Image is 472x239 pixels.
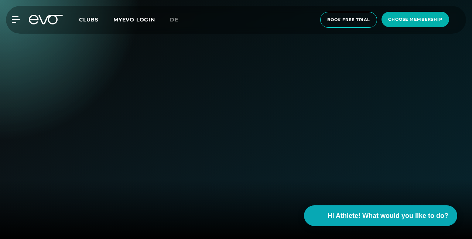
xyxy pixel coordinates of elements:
[379,12,451,28] a: choose membership
[304,205,457,226] button: Hi Athlete! What would you like to do?
[170,16,187,24] a: de
[318,12,379,28] a: book free trial
[79,16,113,23] a: Clubs
[170,16,178,23] span: de
[327,17,370,23] span: book free trial
[113,16,155,23] a: MYEVO LOGIN
[328,211,448,221] span: Hi Athlete! What would you like to do?
[79,16,99,23] span: Clubs
[388,16,442,23] span: choose membership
